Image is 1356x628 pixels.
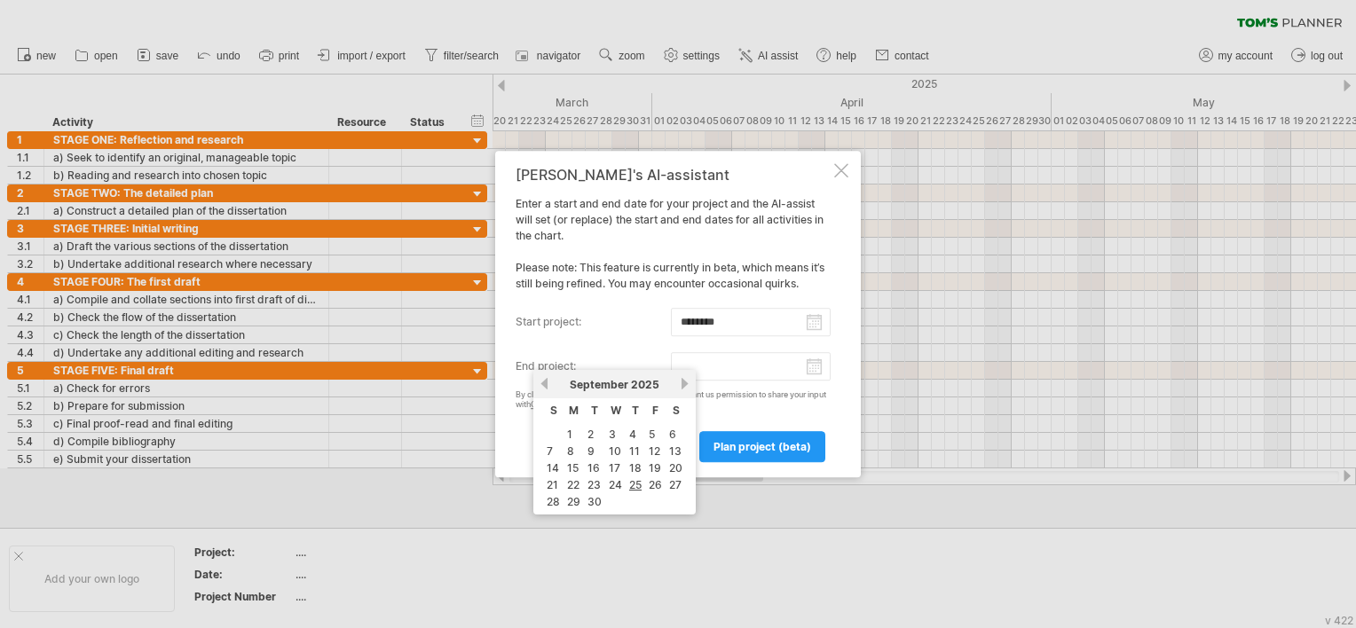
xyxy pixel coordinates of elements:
a: plan project (beta) [699,431,825,462]
span: September [570,378,628,391]
span: Friday [652,404,658,417]
a: 18 [627,459,643,476]
a: 29 [565,493,582,510]
a: 13 [667,443,683,459]
a: 11 [627,443,642,459]
a: 12 [647,443,662,459]
div: [PERSON_NAME]'s AI-assistant [516,167,831,183]
a: 28 [545,493,562,510]
span: plan project (beta) [713,440,811,453]
a: 21 [545,476,560,493]
a: 30 [586,493,603,510]
a: 15 [565,459,580,476]
a: 9 [586,443,596,459]
a: 8 [565,443,576,459]
a: 25 [627,476,643,493]
a: 16 [586,459,602,476]
a: 1 [565,426,574,443]
label: end project: [516,352,671,381]
span: Thursday [632,404,639,417]
a: 6 [667,426,678,443]
a: 17 [607,459,622,476]
div: Enter a start and end date for your project and the AI-assist will set (or replace) the start and... [516,167,831,461]
a: 3 [607,426,618,443]
a: 2 [586,426,595,443]
a: 26 [647,476,664,493]
span: Wednesday [611,404,621,417]
span: Sunday [550,404,557,417]
a: 10 [607,443,623,459]
a: 27 [667,476,683,493]
a: 20 [667,459,684,476]
a: 5 [647,426,657,443]
a: 14 [545,459,561,476]
a: 4 [627,426,638,443]
span: 2025 [631,378,659,391]
span: Monday [569,404,579,417]
a: previous [538,377,551,390]
a: 19 [647,459,663,476]
div: By clicking the 'plan project (beta)' button you grant us permission to share your input with for... [516,390,831,410]
span: Saturday [673,404,680,417]
span: Tuesday [591,404,598,417]
a: next [678,377,691,390]
a: OpenAI [531,399,558,409]
a: 23 [586,476,603,493]
a: 7 [545,443,555,459]
a: 22 [565,476,581,493]
a: 24 [607,476,624,493]
label: start project: [516,308,671,336]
